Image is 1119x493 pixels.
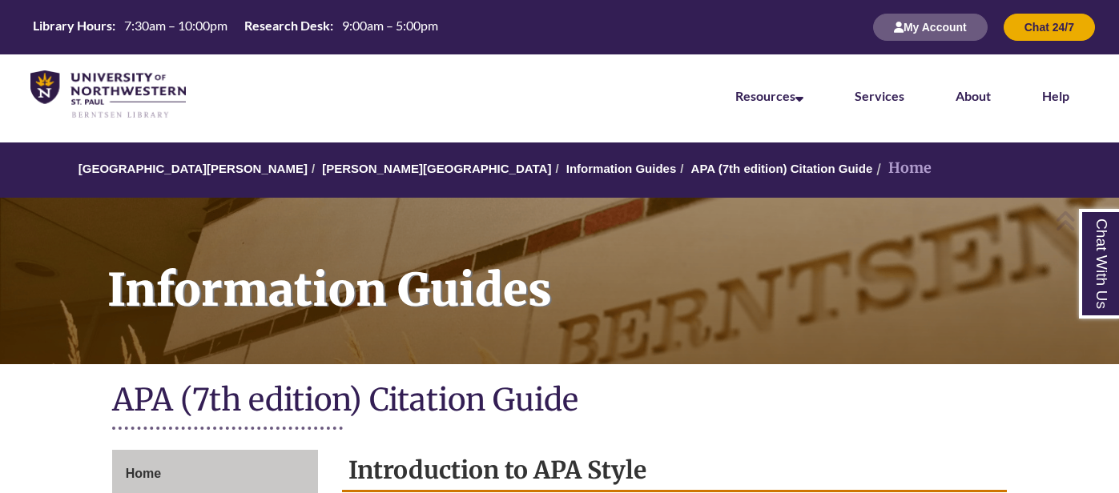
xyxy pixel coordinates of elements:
span: Home [126,467,161,480]
button: My Account [873,14,988,41]
img: UNWSP Library Logo [30,70,186,119]
a: Chat 24/7 [1004,20,1095,34]
th: Library Hours: [26,17,118,34]
h1: APA (7th edition) Citation Guide [112,380,1008,423]
th: Research Desk: [238,17,336,34]
a: My Account [873,20,988,34]
h2: Introduction to APA Style [342,450,1008,492]
a: APA (7th edition) Citation Guide [691,162,873,175]
a: Information Guides [566,162,677,175]
table: Hours Today [26,17,445,37]
li: Home [872,157,932,180]
a: [PERSON_NAME][GEOGRAPHIC_DATA] [322,162,551,175]
a: [GEOGRAPHIC_DATA][PERSON_NAME] [78,162,308,175]
a: Services [855,88,904,103]
a: About [956,88,991,103]
span: 9:00am – 5:00pm [342,18,438,33]
h1: Information Guides [90,198,1119,343]
a: Resources [735,88,803,103]
a: Hours Today [26,17,445,38]
span: 7:30am – 10:00pm [124,18,227,33]
a: Back to Top [1055,210,1115,231]
a: Help [1042,88,1069,103]
button: Chat 24/7 [1004,14,1095,41]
